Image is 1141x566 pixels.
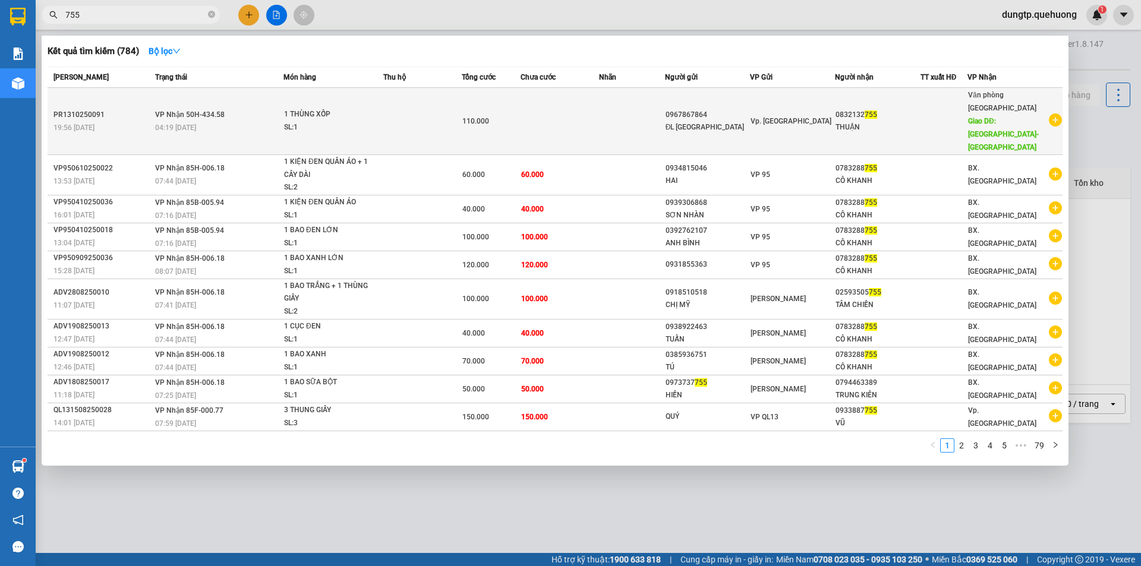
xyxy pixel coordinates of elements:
[666,197,749,209] div: 0939306868
[836,175,919,187] div: CÔ KHANH
[1049,353,1062,366] span: plus-circle
[666,361,749,374] div: TÚ
[155,124,196,132] span: 04:19 [DATE]
[1048,438,1063,453] button: right
[998,439,1011,452] a: 5
[284,224,373,237] div: 1 BAO ĐEN LỚN
[155,254,225,263] span: VP Nhận 85H-006.18
[521,170,544,179] span: 60.000
[53,211,94,219] span: 16:01 [DATE]
[921,73,957,81] span: TT xuất HĐ
[284,280,373,305] div: 1 BAO TRẮNG + 1 THÙNG GIẤY
[284,121,373,134] div: SL: 1
[53,124,94,132] span: 19:56 [DATE]
[283,73,316,81] span: Món hàng
[53,348,152,361] div: ADV1908250012
[53,363,94,371] span: 12:46 [DATE]
[751,261,770,269] span: VP 95
[53,162,152,175] div: VP950610250022
[968,164,1036,185] span: BX. [GEOGRAPHIC_DATA]
[666,286,749,299] div: 0918510518
[968,91,1036,112] span: Văn phòng [GEOGRAPHIC_DATA]
[665,73,698,81] span: Người gửi
[865,198,877,207] span: 755
[836,377,919,389] div: 0794463389
[155,363,196,372] span: 07:44 [DATE]
[462,413,489,421] span: 150.000
[1048,438,1063,453] li: Next Page
[751,413,778,421] span: VP QL13
[599,73,616,81] span: Nhãn
[865,254,877,263] span: 755
[666,175,749,187] div: HAI
[1011,438,1030,453] span: •••
[836,265,919,277] div: CÔ KHANH
[865,110,877,119] span: 755
[968,322,1036,344] span: BX. [GEOGRAPHIC_DATA]
[968,378,1036,400] span: BX. [GEOGRAPHIC_DATA]
[836,417,919,429] div: VŨ
[941,439,954,452] a: 1
[284,209,373,222] div: SL: 1
[462,357,485,365] span: 70.000
[12,77,24,90] img: warehouse-icon
[12,514,24,526] span: notification
[155,110,225,119] span: VP Nhận 50H-434.58
[462,385,485,393] span: 50.000
[666,258,749,271] div: 0931855363
[968,198,1036,220] span: BX. [GEOGRAPHIC_DATA]
[284,320,373,333] div: 1 CỤC ĐEN
[521,73,556,81] span: Chưa cước
[284,108,373,121] div: 1 THÙNG XỐP
[155,350,225,359] span: VP Nhận 85H-006.18
[1049,167,1062,181] span: plus-circle
[49,11,58,19] span: search
[521,413,548,421] span: 150.000
[968,406,1036,428] span: Vp. [GEOGRAPHIC_DATA]
[666,321,749,333] div: 0938922463
[666,349,749,361] div: 0385936751
[751,385,806,393] span: [PERSON_NAME]
[521,357,544,365] span: 70.000
[53,252,152,264] div: VP950909250036
[836,333,919,346] div: CÔ KHANH
[12,541,24,552] span: message
[751,233,770,241] span: VP 95
[155,177,196,185] span: 07:44 [DATE]
[284,389,373,402] div: SL: 1
[462,170,485,179] span: 60.000
[155,336,196,344] span: 07:44 [DATE]
[155,288,225,296] span: VP Nhận 85H-006.18
[53,391,94,399] span: 11:18 [DATE]
[284,361,373,374] div: SL: 1
[997,438,1011,453] li: 5
[284,156,373,181] div: 1 KIỆN ĐEN QUẦN ÁO + 1 CÂY DÀI
[836,252,919,265] div: 0783288
[284,404,373,417] div: 3 THUNG GIẤY
[983,438,997,453] li: 4
[12,488,24,499] span: question-circle
[1031,439,1048,452] a: 79
[836,209,919,222] div: CÔ KHANH
[666,121,749,134] div: ĐL [GEOGRAPHIC_DATA]
[968,288,1036,309] span: BX. [GEOGRAPHIC_DATA]
[1030,438,1048,453] li: 79
[12,48,24,60] img: solution-icon
[284,417,373,430] div: SL: 3
[462,117,489,125] span: 110.000
[865,322,877,331] span: 755
[836,321,919,333] div: 0783288
[48,45,139,58] h3: Kết quả tìm kiếm ( 784 )
[208,10,215,21] span: close-circle
[155,391,196,400] span: 07:25 [DATE]
[666,224,749,237] div: 0392762107
[968,117,1039,151] span: Giao DĐ: [GEOGRAPHIC_DATA]-[GEOGRAPHIC_DATA]
[926,438,940,453] li: Previous Page
[1052,441,1059,448] span: right
[383,73,406,81] span: Thu hộ
[155,198,224,207] span: VP Nhận 85B-005.94
[865,164,877,172] span: 755
[462,73,496,81] span: Tổng cước
[10,8,26,26] img: logo-vxr
[929,441,937,448] span: left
